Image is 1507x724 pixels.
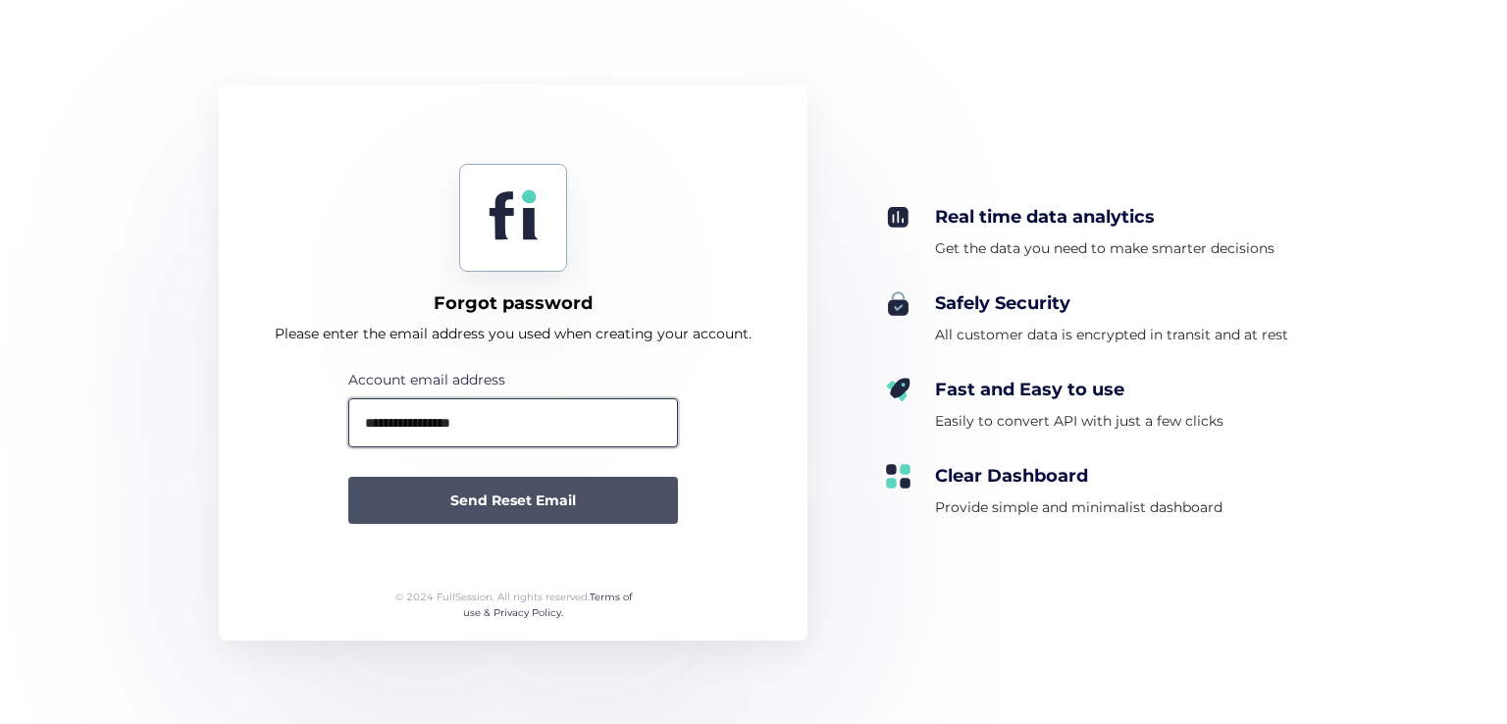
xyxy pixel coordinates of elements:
[463,591,632,619] a: Terms of use & Privacy Policy.
[935,378,1223,401] div: Fast and Easy to use
[348,369,678,390] div: Account email address
[935,205,1274,229] div: Real time data analytics
[935,323,1288,346] div: All customer data is encrypted in transit and at rest
[348,477,678,524] button: Send Reset Email
[935,291,1288,315] div: Safely Security
[935,409,1223,433] div: Easily to convert API with just a few clicks
[434,291,593,315] div: Forgot password
[275,322,752,345] div: Please enter the email address you used when creating your account.
[935,495,1222,519] div: Provide simple and minimalist dashboard
[450,490,576,511] span: Send Reset Email
[387,590,641,620] div: © 2024 FullSession. All rights reserved.
[935,464,1222,488] div: Clear Dashboard
[935,236,1274,260] div: Get the data you need to make smarter decisions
